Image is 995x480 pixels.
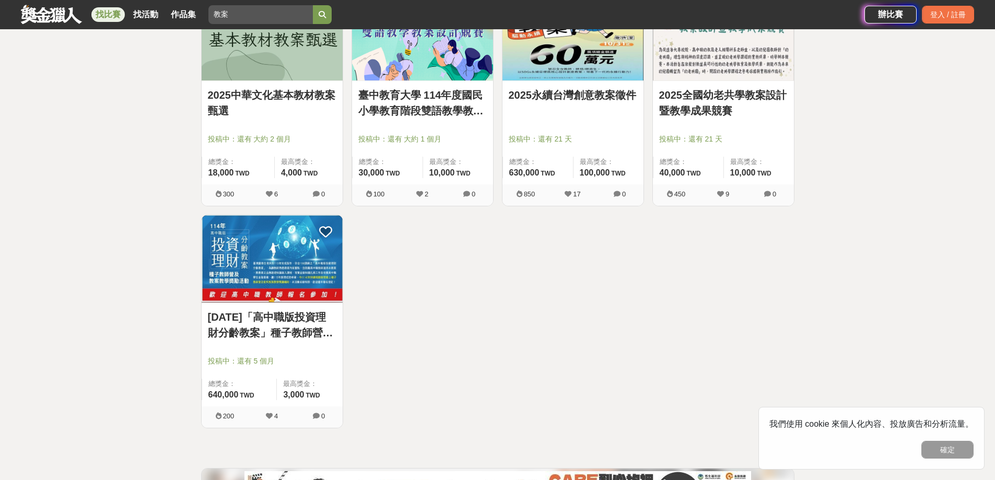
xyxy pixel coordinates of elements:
[358,134,487,145] span: 投稿中：還有 大約 1 個月
[281,168,302,177] span: 4,000
[208,87,336,119] a: 2025中華文化基本教材教案甄選
[283,379,336,389] span: 最高獎金：
[769,419,974,428] span: 我們使用 cookie 來個人化內容、投放廣告和分析流量。
[472,190,475,198] span: 0
[235,170,249,177] span: TWD
[922,6,974,24] div: 登入 / 註冊
[223,190,235,198] span: 300
[274,190,278,198] span: 6
[208,356,336,367] span: 投稿中：還有 5 個月
[509,134,637,145] span: 投稿中：還有 21 天
[611,170,625,177] span: TWD
[283,390,304,399] span: 3,000
[622,190,626,198] span: 0
[686,170,700,177] span: TWD
[730,168,756,177] span: 10,000
[359,168,384,177] span: 30,000
[580,157,637,167] span: 最高獎金：
[208,157,268,167] span: 總獎金：
[208,5,313,24] input: 有長照挺你，care到心坎裡！青春出手，拍出照顧 影音徵件活動
[274,412,278,420] span: 4
[509,157,567,167] span: 總獎金：
[509,87,637,103] a: 2025永續台灣創意教案徵件
[306,392,320,399] span: TWD
[674,190,686,198] span: 450
[373,190,385,198] span: 100
[208,379,271,389] span: 總獎金：
[429,157,487,167] span: 最高獎金：
[659,134,788,145] span: 投稿中：還有 21 天
[456,170,470,177] span: TWD
[425,190,428,198] span: 2
[730,157,788,167] span: 最高獎金：
[429,168,455,177] span: 10,000
[864,6,917,24] a: 辦比賽
[321,190,325,198] span: 0
[659,87,788,119] a: 2025全國幼老共學教案設計暨教學成果競賽
[524,190,535,198] span: 850
[541,170,555,177] span: TWD
[921,441,974,459] button: 確定
[725,190,729,198] span: 9
[303,170,318,177] span: TWD
[660,168,685,177] span: 40,000
[660,157,717,167] span: 總獎金：
[509,168,540,177] span: 630,000
[208,309,336,341] a: [DATE]「高中職版投資理財分齡教案」種子教師營及教案教學獎勵活動辦法
[208,134,336,145] span: 投稿中：還有 大約 2 個月
[91,7,125,22] a: 找比賽
[281,157,336,167] span: 最高獎金：
[573,190,580,198] span: 17
[129,7,162,22] a: 找活動
[321,412,325,420] span: 0
[757,170,771,177] span: TWD
[223,412,235,420] span: 200
[358,87,487,119] a: 臺中教育大學 114年度國民小學教育階段雙語教學教案設計競賽
[208,390,239,399] span: 640,000
[580,168,610,177] span: 100,000
[240,392,254,399] span: TWD
[385,170,400,177] span: TWD
[359,157,416,167] span: 總獎金：
[167,7,200,22] a: 作品集
[772,190,776,198] span: 0
[202,215,343,302] img: Cover Image
[208,168,234,177] span: 18,000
